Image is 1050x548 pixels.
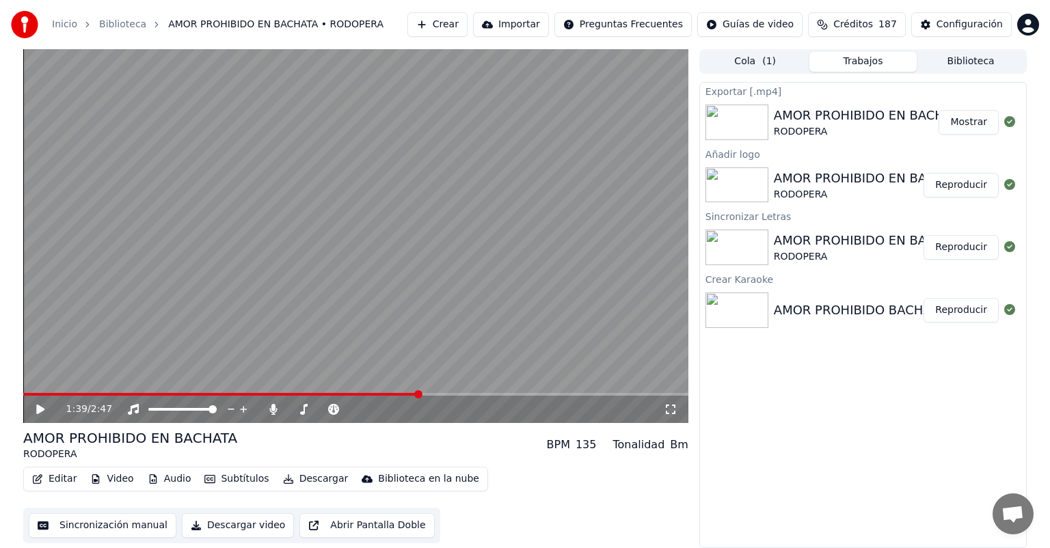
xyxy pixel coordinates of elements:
button: Crear [407,12,468,37]
div: 135 [576,437,597,453]
button: Importar [473,12,549,37]
div: AMOR PROHIBIDO EN BACHATA [774,231,967,250]
button: Abrir Pantalla Doble [299,513,434,538]
div: RODOPERA [774,125,967,139]
nav: breadcrumb [52,18,383,31]
div: RODOPERA [774,188,967,202]
button: Mostrar [939,110,999,135]
div: Añadir logo [700,146,1026,162]
div: Configuración [937,18,1003,31]
button: Cola [701,52,809,72]
button: Trabajos [809,52,917,72]
div: RODOPERA [23,448,237,461]
button: Reproducir [924,173,999,197]
button: Reproducir [924,235,999,260]
span: Créditos [833,18,873,31]
div: Exportar [.mp4] [700,83,1026,99]
button: Créditos187 [808,12,906,37]
div: AMOR PROHIBIDO EN BACHATA [774,169,967,188]
span: 187 [878,18,897,31]
div: RODOPERA [774,250,967,264]
button: Reproducir [924,298,999,323]
button: Preguntas Frecuentes [554,12,692,37]
img: youka [11,11,38,38]
button: Video [85,469,139,489]
button: Audio [142,469,197,489]
div: Crear Karaoke [700,271,1026,287]
button: Biblioteca [917,52,1025,72]
button: Guías de video [697,12,803,37]
div: BPM [547,437,570,453]
div: AMOR PROHIBIDO EN BACHATA [23,428,237,448]
button: Descargar video [182,513,294,538]
button: Sincronización manual [29,513,176,538]
span: ( 1 ) [762,55,776,68]
button: Descargar [278,469,354,489]
span: 1:39 [66,402,87,416]
span: AMOR PROHIBIDO EN BACHATA • RODOPERA [168,18,383,31]
button: Configuración [911,12,1012,37]
div: AMOR PROHIBIDO EN BACHATA [774,106,967,125]
div: AMOR PROHIBIDO BACHATA [774,301,945,320]
span: 2:47 [91,402,112,416]
button: Subtítulos [199,469,274,489]
div: Chat abierto [993,493,1034,534]
div: / [66,402,99,416]
div: Bm [670,437,688,453]
a: Biblioteca [99,18,146,31]
div: Biblioteca en la nube [378,472,479,486]
div: Tonalidad [612,437,664,453]
button: Editar [27,469,82,489]
div: Sincronizar Letras [700,208,1026,224]
a: Inicio [52,18,77,31]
